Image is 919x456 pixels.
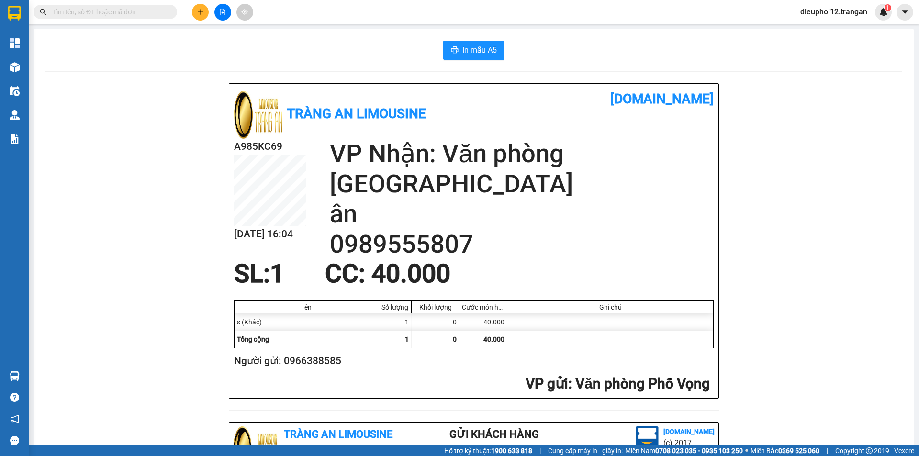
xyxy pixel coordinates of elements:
input: Tìm tên, số ĐT hoặc mã đơn [53,7,166,17]
span: question-circle [10,393,19,402]
h2: [DATE] 16:04 [234,226,306,242]
span: Miền Nam [625,445,743,456]
img: warehouse-icon [10,86,20,96]
span: 1 [270,259,284,289]
span: 40.000 [483,335,504,343]
button: file-add [214,4,231,21]
div: CC : 40.000 [319,259,456,288]
span: In mẫu A5 [462,44,497,56]
span: notification [10,414,19,423]
div: 0 [412,313,459,331]
span: SL: [234,259,270,289]
div: Số lượng [381,303,409,311]
span: caret-down [901,8,909,16]
span: ⚪️ [745,449,748,453]
span: aim [241,9,248,15]
img: dashboard-icon [10,38,20,48]
span: 0 [453,335,457,343]
span: 1 [886,4,889,11]
h2: 0989555807 [330,229,714,259]
strong: 0708 023 035 - 0935 103 250 [655,447,743,455]
img: icon-new-feature [879,8,888,16]
button: caret-down [897,4,913,21]
button: printerIn mẫu A5 [443,41,504,60]
span: Cung cấp máy in - giấy in: [548,445,623,456]
b: Tràng An Limousine [287,106,426,122]
span: copyright [866,447,873,454]
h2: Người gửi: 0966388585 [234,353,710,369]
img: warehouse-icon [10,110,20,120]
div: Ghi chú [510,303,711,311]
div: s (Khác) [235,313,378,331]
button: plus [192,4,209,21]
img: warehouse-icon [10,371,20,381]
li: (c) 2017 [663,437,715,449]
span: Hỗ trợ kỹ thuật: [444,445,532,456]
div: Tên [237,303,375,311]
b: [DOMAIN_NAME] [663,428,715,435]
img: warehouse-icon [10,62,20,72]
span: file-add [219,9,226,15]
span: | [827,445,828,456]
img: logo.jpg [636,426,659,449]
div: Cước món hàng [462,303,504,311]
h2: VP Nhận: Văn phòng [GEOGRAPHIC_DATA] [330,139,714,199]
div: 40.000 [459,313,507,331]
span: 1 [405,335,409,343]
span: environment [284,445,291,453]
span: plus [197,9,204,15]
span: Miền Bắc [751,445,819,456]
div: 1 [378,313,412,331]
strong: 1900 633 818 [491,447,532,455]
b: [DOMAIN_NAME] [610,91,714,107]
button: aim [236,4,253,21]
div: Khối lượng [414,303,457,311]
span: VP gửi [526,375,568,392]
span: | [539,445,541,456]
img: logo.jpg [234,91,282,139]
h2: : Văn phòng Phố Vọng [234,374,710,394]
b: Tràng An Limousine [284,428,392,440]
strong: 0369 525 060 [778,447,819,455]
span: Tổng cộng [237,335,269,343]
sup: 1 [885,4,891,11]
span: printer [451,46,459,55]
span: dieuphoi12.trangan [793,6,875,18]
span: message [10,436,19,445]
span: search [40,9,46,15]
img: solution-icon [10,134,20,144]
h2: A985KC69 [234,139,306,155]
b: Gửi khách hàng [449,428,539,440]
img: logo-vxr [8,6,21,21]
h2: ân [330,199,714,229]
